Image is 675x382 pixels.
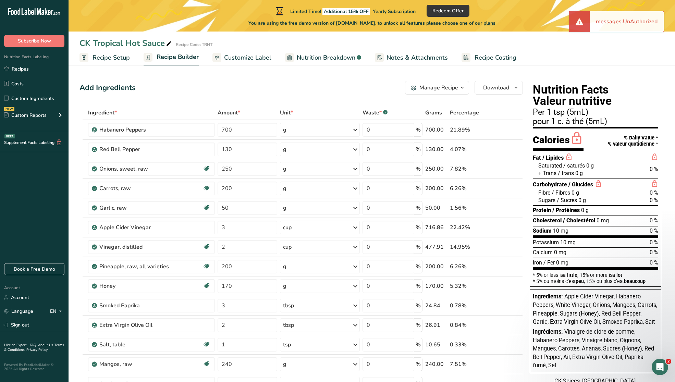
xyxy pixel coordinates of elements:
div: 22.42% [450,223,490,232]
span: Recipe Builder [157,52,199,62]
div: g [283,184,286,193]
button: Search for help [10,118,127,131]
div: How Subscription Upgrades Work on [DOMAIN_NAME] [10,147,127,167]
div: 700.00 [425,126,447,134]
div: Hire an Expert Services [10,134,127,147]
span: Apple Cider Vinegar, Habanero Peppers, White Vinegar, Onions, Mangoes, Carrots, Pineapple, Sugars... [533,293,657,325]
span: Nutrition Breakdown [297,53,355,62]
span: / Protéines [552,207,580,213]
span: peu [576,279,584,284]
div: 7.82% [450,165,490,173]
span: 0 % [650,227,658,234]
a: Hire an Expert . [4,343,28,347]
div: 240.00 [425,360,447,368]
span: + Trans [538,170,556,176]
span: 0 % [650,166,658,172]
div: 10.65 [425,341,447,349]
a: Customize Label [212,50,271,65]
span: / Glucides [568,181,593,188]
div: Powered By FoodLabelMaker © 2025 All Rights Reserved [4,363,64,371]
div: * 5% ou moins c’est , 15% ou plus c’est [533,279,658,284]
div: Close [118,11,130,23]
span: 0 mg [556,259,568,266]
div: Honey [99,282,185,290]
div: 21.89% [450,126,490,134]
span: 0 g [575,170,583,176]
button: Manage Recipe [405,81,469,95]
a: Notes & Attachments [375,50,448,65]
span: / Cholestérol [563,217,595,224]
div: NEW [4,107,14,111]
span: Carbohydrate [533,181,567,188]
span: 10 mg [560,239,576,246]
span: News [113,231,126,236]
span: 2 [666,359,671,364]
span: Vinaigre de cidre de pomme, Habanero Peppers, Vinaigre blanc, Oignons, Mangues, Carottes, Ananas,... [533,329,654,369]
div: messages.UnAuthorized [590,11,664,32]
span: Fibre [538,189,550,196]
span: Protein [533,207,551,213]
span: / trans [558,170,574,176]
div: Hire an Expert Services [14,189,115,196]
div: tsp [283,341,291,349]
span: 10 mg [553,227,568,234]
div: 4.07% [450,145,490,153]
div: Manage Recipe [419,84,458,92]
span: 0 g [572,189,579,196]
span: 0 mg [554,249,566,256]
div: Per 1 tsp (5mL) [533,108,658,116]
span: Cholesterol [533,217,562,224]
div: 1.56% [450,204,490,212]
img: Profile image for Reem [73,11,87,25]
div: Apple Cider Vinegar [99,223,185,232]
div: 0.78% [450,301,490,310]
span: Ingredient [88,109,117,117]
div: 6.26% [450,184,490,193]
div: 0.33% [450,341,490,349]
span: 0 % [650,189,658,196]
div: 6.26% [450,262,490,271]
button: Subscribe Now [4,35,64,47]
a: FAQ . [30,343,38,347]
span: Amount [218,109,240,117]
section: * 5% or less is , 15% or more is [533,270,658,284]
a: About Us . [38,343,54,347]
span: Download [483,84,509,92]
span: plans [483,20,495,26]
div: Send us a message [7,92,130,111]
div: 0.84% [450,321,490,329]
div: Habanero Peppers [99,126,185,134]
button: Redeem Offer [427,5,469,17]
span: / Sucres [557,197,577,204]
span: 0 % [650,259,658,266]
span: Additional 15% OFF [322,8,370,15]
span: Ingrédients: [533,329,563,335]
button: News [103,214,137,241]
div: Smoked Paprika [99,301,185,310]
span: / Lipides [542,155,564,161]
span: Potassium [533,239,559,246]
a: Privacy Policy [26,347,48,352]
span: 0 % [650,249,658,256]
h1: Nutrition Facts Valeur nutritive [533,84,658,107]
span: / Fibres [552,189,570,196]
div: 14.95% [450,243,490,251]
span: Yearly Subscription [373,8,416,15]
div: g [283,126,286,134]
img: Profile image for Rachelle [99,11,113,25]
div: 130.00 [425,145,447,153]
span: Recipe Setup [93,53,130,62]
span: Percentage [450,109,479,117]
div: Add Ingredients [79,82,136,94]
div: g [283,360,286,368]
div: 170.00 [425,282,447,290]
img: Live Webinar: Canadian FoP Labeling [7,206,130,254]
span: 0 % [650,217,658,224]
div: 716.86 [425,223,447,232]
div: 477.91 [425,243,447,251]
div: 24.84 [425,301,447,310]
div: Recipe Code: TRHT [176,41,212,48]
span: Sodium [533,227,552,234]
span: 0 g [581,207,589,213]
div: % Daily Value * % valeur quotidienne * [608,135,658,147]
